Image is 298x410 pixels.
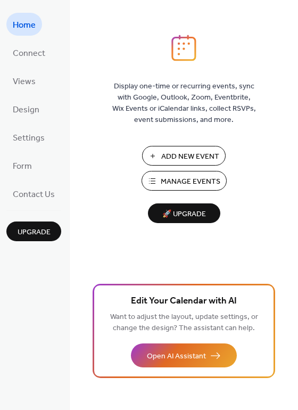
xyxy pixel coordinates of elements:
[6,69,42,92] a: Views
[147,351,206,362] span: Open AI Assistant
[13,17,36,34] span: Home
[6,13,42,36] a: Home
[161,151,219,162] span: Add New Event
[131,343,237,367] button: Open AI Assistant
[6,182,61,205] a: Contact Us
[6,154,38,177] a: Form
[6,126,51,149] a: Settings
[6,41,52,64] a: Connect
[13,158,32,175] span: Form
[13,73,36,90] span: Views
[171,35,196,61] img: logo_icon.svg
[13,130,45,146] span: Settings
[6,97,46,120] a: Design
[18,227,51,238] span: Upgrade
[161,176,220,187] span: Manage Events
[110,310,258,335] span: Want to adjust the layout, update settings, or change the design? The assistant can help.
[148,203,220,223] button: 🚀 Upgrade
[13,186,55,203] span: Contact Us
[112,81,256,126] span: Display one-time or recurring events, sync with Google, Outlook, Zoom, Eventbrite, Wix Events or ...
[131,294,237,309] span: Edit Your Calendar with AI
[142,146,226,166] button: Add New Event
[13,45,45,62] span: Connect
[142,171,227,191] button: Manage Events
[154,207,214,222] span: 🚀 Upgrade
[13,102,39,118] span: Design
[6,222,61,241] button: Upgrade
